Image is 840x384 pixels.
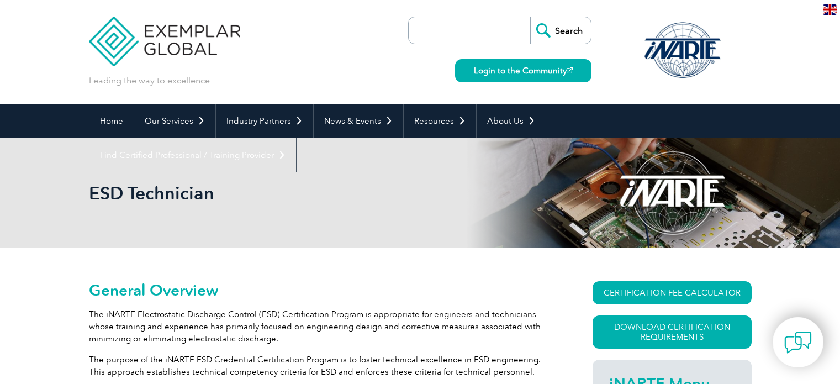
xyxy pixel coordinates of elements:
img: open_square.png [567,67,573,73]
img: contact-chat.png [784,329,812,356]
h2: General Overview [89,281,553,299]
img: en [823,4,837,15]
a: Login to the Community [455,59,591,82]
a: Industry Partners [216,104,313,138]
a: Resources [404,104,476,138]
a: Our Services [134,104,215,138]
a: Download Certification Requirements [593,315,752,349]
input: Search [530,17,591,44]
a: News & Events [314,104,403,138]
p: Leading the way to excellence [89,75,210,87]
a: Home [89,104,134,138]
a: CERTIFICATION FEE CALCULATOR [593,281,752,304]
p: The iNARTE Electrostatic Discharge Control (ESD) Certification Program is appropriate for enginee... [89,308,553,345]
a: About Us [477,104,546,138]
h1: ESD Technician [89,182,513,204]
a: Find Certified Professional / Training Provider [89,138,296,172]
p: The purpose of the iNARTE ESD Credential Certification Program is to foster technical excellence ... [89,354,553,378]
